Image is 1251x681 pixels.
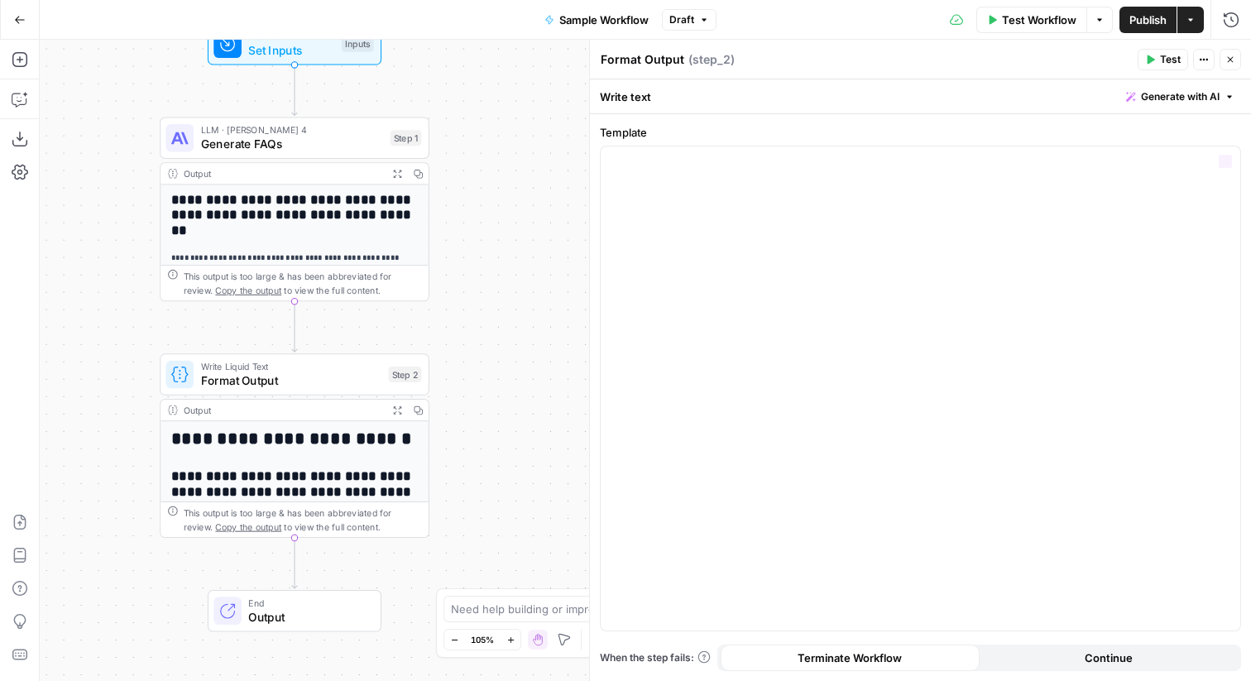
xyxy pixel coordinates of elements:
[590,79,1251,113] div: Write text
[248,608,367,626] span: Output
[184,166,382,180] div: Output
[248,596,367,610] span: End
[201,372,382,389] span: Format Output
[160,590,429,631] div: EndOutput
[662,9,717,31] button: Draft
[1085,650,1133,666] span: Continue
[600,650,711,665] a: When the step fails:
[292,65,297,115] g: Edge from start to step_1
[160,23,429,65] div: WorkflowSet InputsInputs
[215,285,281,295] span: Copy the output
[292,301,297,352] g: Edge from step_1 to step_2
[184,506,422,534] div: This output is too large & has been abbreviated for review. to view the full content.
[534,7,659,33] button: Sample Workflow
[388,367,421,382] div: Step 2
[1119,86,1241,108] button: Generate with AI
[1160,52,1181,67] span: Test
[798,650,902,666] span: Terminate Workflow
[976,7,1086,33] button: Test Workflow
[201,360,382,374] span: Write Liquid Text
[559,12,649,28] span: Sample Workflow
[600,124,1241,141] label: Template
[688,51,735,68] span: ( step_2 )
[1141,89,1220,104] span: Generate with AI
[1119,7,1177,33] button: Publish
[669,12,694,27] span: Draft
[980,645,1239,671] button: Continue
[342,36,374,52] div: Inputs
[292,538,297,588] g: Edge from step_2 to end
[1138,49,1188,70] button: Test
[215,521,281,532] span: Copy the output
[248,41,334,59] span: Set Inputs
[1002,12,1076,28] span: Test Workflow
[184,403,382,417] div: Output
[184,269,422,297] div: This output is too large & has been abbreviated for review. to view the full content.
[1129,12,1167,28] span: Publish
[391,130,422,146] div: Step 1
[471,633,494,646] span: 105%
[201,136,384,153] span: Generate FAQs
[601,51,684,68] textarea: Format Output
[201,123,384,137] span: LLM · [PERSON_NAME] 4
